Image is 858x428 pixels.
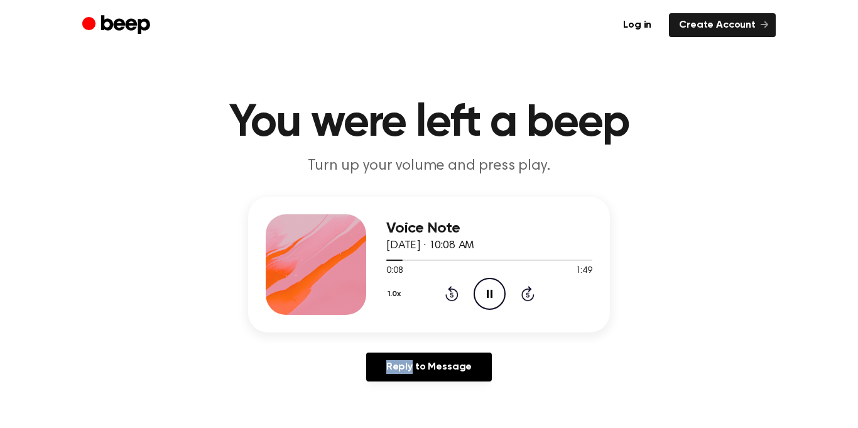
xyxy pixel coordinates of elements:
h3: Voice Note [386,220,592,237]
span: 0:08 [386,265,403,278]
p: Turn up your volume and press play. [188,156,670,177]
span: 1:49 [576,265,592,278]
a: Log in [613,13,661,37]
span: [DATE] · 10:08 AM [386,240,474,251]
a: Create Account [669,13,776,37]
button: 1.0x [386,283,406,305]
a: Beep [82,13,153,38]
a: Reply to Message [366,353,492,381]
h1: You were left a beep [107,101,751,146]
